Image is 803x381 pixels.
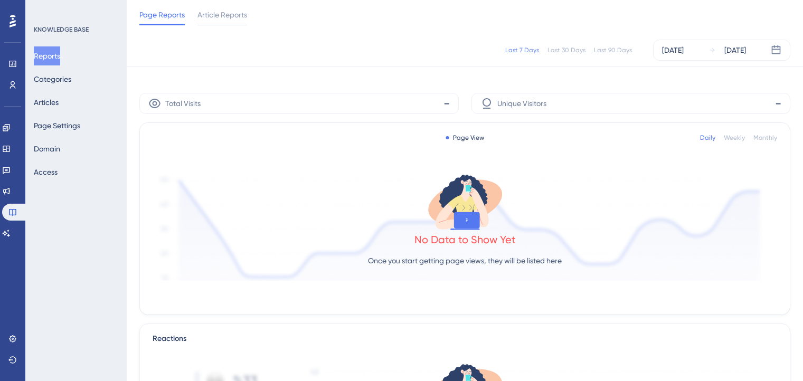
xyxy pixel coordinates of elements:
span: - [443,95,450,112]
span: Total Visits [165,97,201,110]
button: Page Settings [34,116,80,135]
div: [DATE] [724,44,746,56]
div: Last 7 Days [505,46,539,54]
div: [DATE] [662,44,684,56]
button: Articles [34,93,59,112]
p: Once you start getting page views, they will be listed here [368,254,562,267]
div: Page View [446,134,484,142]
span: Page Reports [139,8,185,21]
button: Reports [34,46,60,65]
div: No Data to Show Yet [414,232,516,247]
div: Reactions [153,332,777,345]
div: Daily [700,134,715,142]
button: Access [34,163,58,182]
span: - [775,95,781,112]
span: Unique Visitors [497,97,546,110]
div: KNOWLEDGE BASE [34,25,89,34]
div: Weekly [724,134,745,142]
button: Categories [34,70,71,89]
span: Article Reports [197,8,247,21]
div: Monthly [753,134,777,142]
div: Last 30 Days [547,46,585,54]
button: Domain [34,139,60,158]
div: Last 90 Days [594,46,632,54]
